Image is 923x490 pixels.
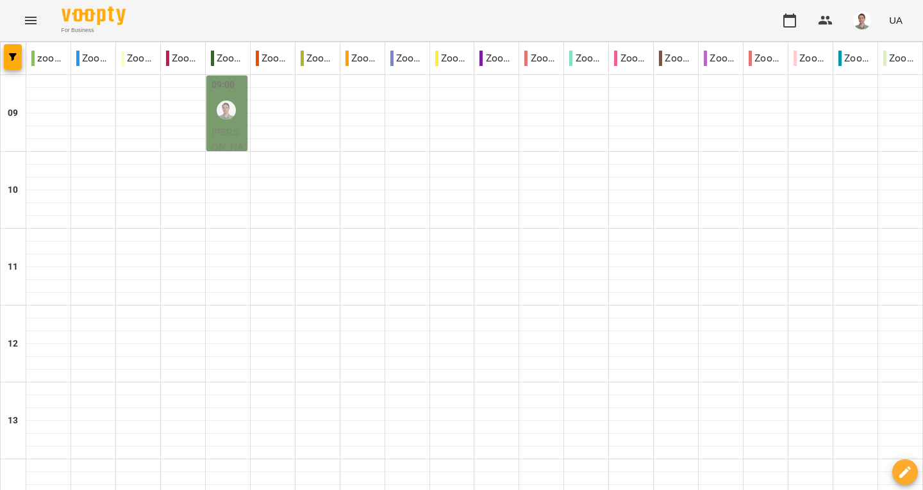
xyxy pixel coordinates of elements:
[853,12,871,29] img: 08937551b77b2e829bc2e90478a9daa6.png
[8,106,18,120] h6: 09
[256,51,290,66] p: Zoom [PERSON_NAME]
[569,51,603,66] p: Zoom [PERSON_NAME]
[749,51,783,66] p: Zoom [PERSON_NAME]
[524,51,558,66] p: Zoom [PERSON_NAME]
[8,337,18,351] h6: 12
[15,5,46,36] button: Menu
[479,51,513,66] p: Zoom [PERSON_NAME]
[212,78,235,92] label: 09:00
[889,13,902,27] span: UA
[390,51,424,66] p: Zoom Каріна
[62,6,126,25] img: Voopty Logo
[794,51,827,66] p: Zoom [PERSON_NAME]
[301,51,335,66] p: Zoom Єлизавета
[883,51,917,66] p: Zoom Юля
[838,51,872,66] p: Zoom Юлія
[76,51,110,66] p: Zoom Абігейл
[435,51,469,66] p: Zoom Катерина
[62,26,126,35] span: For Business
[345,51,379,66] p: Zoom Жюлі
[884,8,908,32] button: UA
[211,51,245,66] p: Zoom [PERSON_NAME]
[212,126,244,168] span: [PERSON_NAME]
[8,183,18,197] h6: 10
[659,51,693,66] p: Zoom [PERSON_NAME]
[614,51,648,66] p: Zoom [PERSON_NAME]
[217,101,236,120] img: Андрій
[121,51,155,66] p: Zoom [PERSON_NAME]
[31,51,65,66] p: zoom 2
[704,51,738,66] p: Zoom Оксана
[166,51,200,66] p: Zoom [PERSON_NAME]
[8,260,18,274] h6: 11
[8,414,18,428] h6: 13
